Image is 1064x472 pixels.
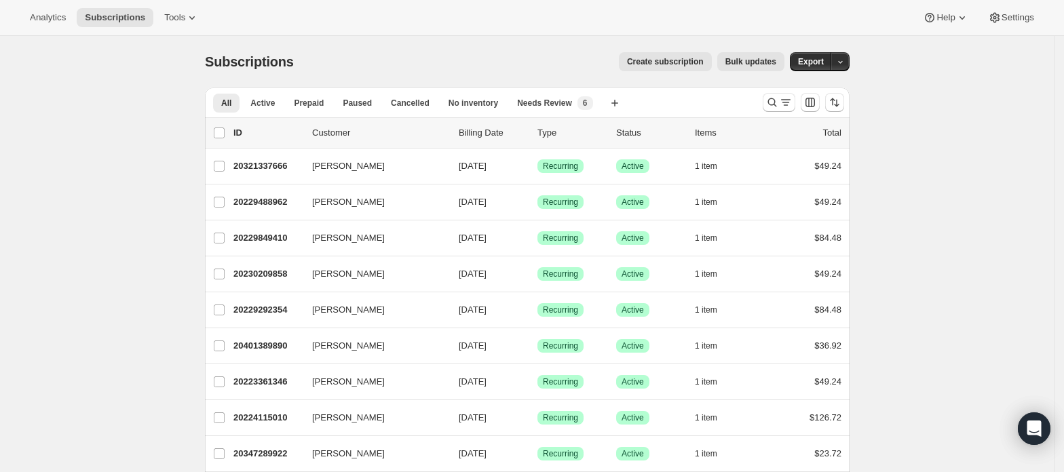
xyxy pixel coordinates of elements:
[622,340,644,351] span: Active
[695,300,732,319] button: 1 item
[543,448,578,459] span: Recurring
[695,340,717,351] span: 1 item
[695,376,717,387] span: 1 item
[312,339,385,353] span: [PERSON_NAME]
[221,98,231,109] span: All
[725,56,776,67] span: Bulk updates
[233,408,841,427] div: 20224115010[PERSON_NAME][DATE]SuccessRecurringSuccessActive1 item$126.72
[304,191,440,213] button: [PERSON_NAME]
[164,12,185,23] span: Tools
[1002,12,1034,23] span: Settings
[695,269,717,279] span: 1 item
[543,269,578,279] span: Recurring
[391,98,430,109] span: Cancelled
[459,197,487,207] span: [DATE]
[695,448,717,459] span: 1 item
[695,126,763,140] div: Items
[814,340,841,351] span: $36.92
[695,408,732,427] button: 1 item
[233,303,301,317] p: 20229292354
[233,231,301,245] p: 20229849410
[695,336,732,355] button: 1 item
[294,98,324,109] span: Prepaid
[622,161,644,172] span: Active
[343,98,372,109] span: Paused
[604,94,626,113] button: Create new view
[233,267,301,281] p: 20230209858
[312,195,385,209] span: [PERSON_NAME]
[459,269,487,279] span: [DATE]
[980,8,1042,27] button: Settings
[695,197,717,208] span: 1 item
[517,98,572,109] span: Needs Review
[695,264,732,283] button: 1 item
[543,304,578,315] span: Recurring
[814,269,841,279] span: $49.24
[810,412,841,422] span: $126.72
[459,233,487,243] span: [DATE]
[233,339,301,353] p: 20401389890
[205,54,294,69] span: Subscriptions
[622,269,644,279] span: Active
[627,56,704,67] span: Create subscription
[695,372,732,391] button: 1 item
[312,411,385,425] span: [PERSON_NAME]
[156,8,207,27] button: Tools
[312,159,385,173] span: [PERSON_NAME]
[801,93,820,112] button: Customize table column order and visibility
[936,12,955,23] span: Help
[233,300,841,319] div: 20229292354[PERSON_NAME][DATE]SuccessRecurringSuccessActive1 item$84.48
[233,159,301,173] p: 20321337666
[304,407,440,429] button: [PERSON_NAME]
[233,411,301,425] p: 20224115010
[695,444,732,463] button: 1 item
[312,231,385,245] span: [PERSON_NAME]
[233,229,841,248] div: 20229849410[PERSON_NAME][DATE]SuccessRecurringSuccessActive1 item$84.48
[695,157,732,176] button: 1 item
[304,335,440,357] button: [PERSON_NAME]
[790,52,832,71] button: Export
[304,155,440,177] button: [PERSON_NAME]
[814,233,841,243] span: $84.48
[543,376,578,387] span: Recurring
[233,444,841,463] div: 20347289922[PERSON_NAME][DATE]SuccessRecurringSuccessActive1 item$23.72
[695,161,717,172] span: 1 item
[537,126,605,140] div: Type
[622,376,644,387] span: Active
[622,448,644,459] span: Active
[304,263,440,285] button: [PERSON_NAME]
[814,376,841,387] span: $49.24
[250,98,275,109] span: Active
[459,340,487,351] span: [DATE]
[304,371,440,393] button: [PERSON_NAME]
[304,227,440,249] button: [PERSON_NAME]
[622,412,644,423] span: Active
[312,375,385,389] span: [PERSON_NAME]
[814,197,841,207] span: $49.24
[459,448,487,458] span: [DATE]
[22,8,74,27] button: Analytics
[825,93,844,112] button: Sort the results
[233,126,301,140] p: ID
[543,197,578,208] span: Recurring
[233,372,841,391] div: 20223361346[PERSON_NAME][DATE]SuccessRecurringSuccessActive1 item$49.24
[459,304,487,315] span: [DATE]
[233,126,841,140] div: IDCustomerBilling DateTypeStatusItemsTotal
[233,193,841,212] div: 20229488962[PERSON_NAME][DATE]SuccessRecurringSuccessActive1 item$49.24
[695,304,717,315] span: 1 item
[814,304,841,315] span: $84.48
[1018,412,1050,445] div: Open Intercom Messenger
[233,375,301,389] p: 20223361346
[543,412,578,423] span: Recurring
[622,233,644,243] span: Active
[459,126,527,140] p: Billing Date
[717,52,784,71] button: Bulk updates
[622,197,644,208] span: Active
[312,447,385,460] span: [PERSON_NAME]
[695,193,732,212] button: 1 item
[304,443,440,465] button: [PERSON_NAME]
[763,93,795,112] button: Search and filter results
[85,12,145,23] span: Subscriptions
[233,336,841,355] div: 20401389890[PERSON_NAME][DATE]SuccessRecurringSuccessActive1 item$36.92
[312,126,448,140] p: Customer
